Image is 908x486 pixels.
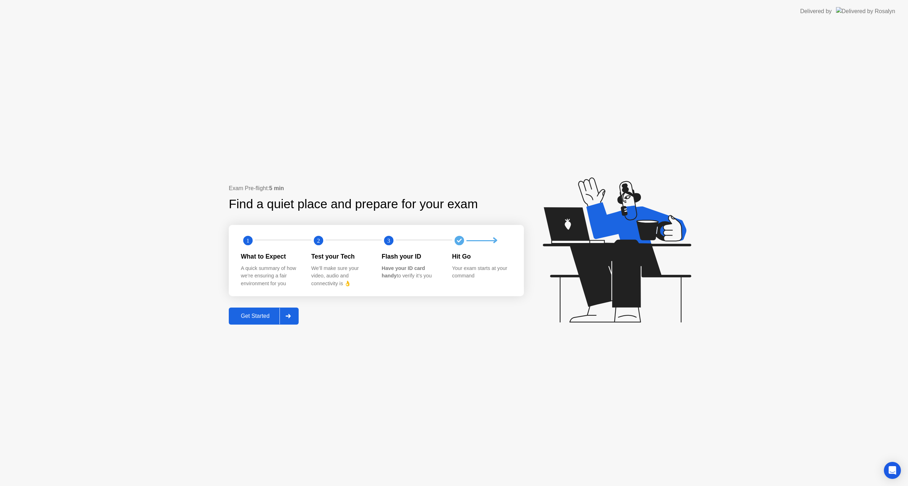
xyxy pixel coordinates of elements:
div: A quick summary of how we’re ensuring a fair environment for you [241,265,300,288]
b: 5 min [269,185,284,191]
div: Find a quiet place and prepare for your exam [229,195,479,214]
div: We’ll make sure your video, audio and connectivity is 👌 [311,265,371,288]
div: Test your Tech [311,252,371,261]
div: Open Intercom Messenger [884,462,901,479]
div: What to Expect [241,252,300,261]
text: 3 [387,237,390,244]
div: Your exam starts at your command [452,265,511,280]
text: 1 [247,237,249,244]
text: 2 [317,237,320,244]
button: Get Started [229,308,299,325]
b: Have your ID card handy [382,265,425,279]
img: Delivered by Rosalyn [836,7,895,15]
div: Hit Go [452,252,511,261]
div: Flash your ID [382,252,441,261]
div: Delivered by [800,7,832,16]
div: Exam Pre-flight: [229,184,524,193]
div: Get Started [231,313,279,319]
div: to verify it’s you [382,265,441,280]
